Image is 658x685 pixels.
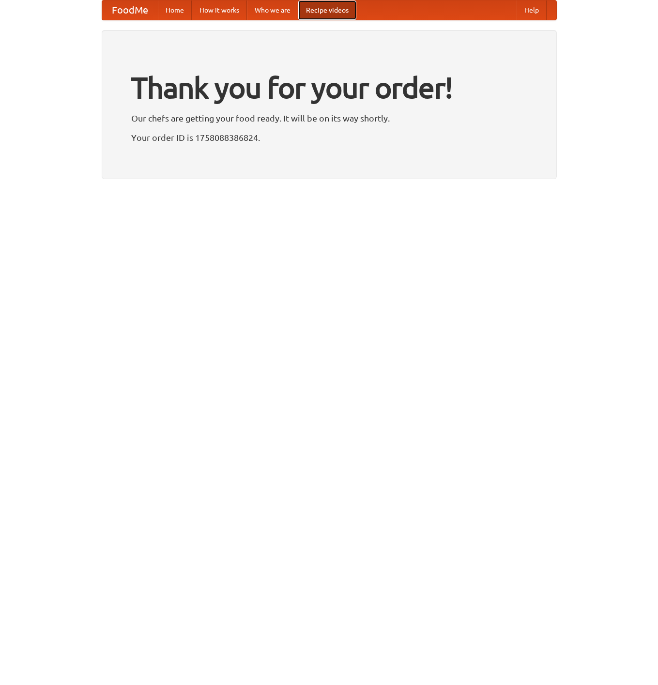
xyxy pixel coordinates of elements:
[192,0,247,20] a: How it works
[298,0,356,20] a: Recipe videos
[131,111,527,125] p: Our chefs are getting your food ready. It will be on its way shortly.
[517,0,547,20] a: Help
[102,0,158,20] a: FoodMe
[158,0,192,20] a: Home
[131,64,527,111] h1: Thank you for your order!
[131,130,527,145] p: Your order ID is 1758088386824.
[247,0,298,20] a: Who we are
